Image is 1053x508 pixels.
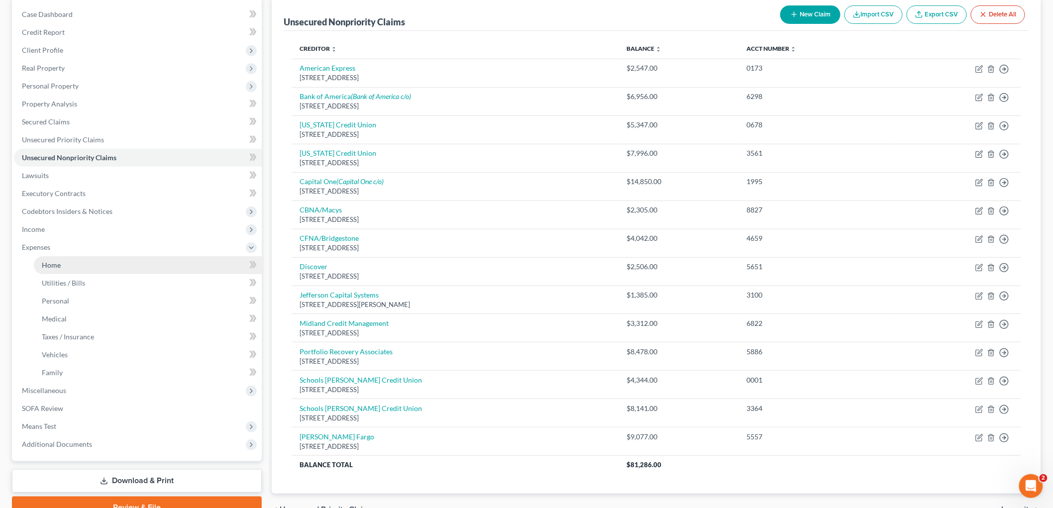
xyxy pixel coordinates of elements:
[300,243,611,253] div: [STREET_ADDRESS]
[300,442,611,451] div: [STREET_ADDRESS]
[655,46,661,52] i: unfold_more
[22,243,50,251] span: Expenses
[300,45,337,52] a: Creditor unfold_more
[747,205,886,215] div: 8827
[34,328,262,346] a: Taxes / Insurance
[627,262,731,272] div: $2,506.00
[747,233,886,243] div: 4659
[627,290,731,300] div: $1,385.00
[336,177,384,186] i: (Capital One c/o)
[627,461,661,469] span: $81,286.00
[42,368,63,377] span: Family
[22,440,92,448] span: Additional Documents
[747,375,886,385] div: 0001
[627,45,661,52] a: Balance unfold_more
[627,120,731,130] div: $5,347.00
[22,189,86,198] span: Executory Contracts
[1040,474,1048,482] span: 2
[34,310,262,328] a: Medical
[42,350,68,359] span: Vehicles
[627,233,731,243] div: $4,042.00
[300,215,611,224] div: [STREET_ADDRESS]
[22,225,45,233] span: Income
[747,92,886,102] div: 6298
[22,46,63,54] span: Client Profile
[34,364,262,382] a: Family
[300,187,611,196] div: [STREET_ADDRESS]
[42,332,94,341] span: Taxes / Insurance
[14,23,262,41] a: Credit Report
[351,92,411,101] i: (Bank of America c/o)
[747,290,886,300] div: 3100
[14,113,262,131] a: Secured Claims
[42,279,85,287] span: Utilities / Bills
[42,297,69,305] span: Personal
[747,45,797,52] a: Acct Number unfold_more
[300,158,611,168] div: [STREET_ADDRESS]
[300,102,611,111] div: [STREET_ADDRESS]
[627,318,731,328] div: $3,312.00
[300,328,611,338] div: [STREET_ADDRESS]
[14,400,262,417] a: SOFA Review
[34,256,262,274] a: Home
[300,205,342,214] a: CBNA/Macys
[14,149,262,167] a: Unsecured Nonpriority Claims
[300,177,384,186] a: Capital One(Capital One c/o)
[747,404,886,413] div: 3364
[12,469,262,493] a: Download & Print
[300,319,389,327] a: Midland Credit Management
[34,274,262,292] a: Utilities / Bills
[1019,474,1043,498] iframe: Intercom live chat
[331,46,337,52] i: unfold_more
[300,376,422,384] a: Schools [PERSON_NAME] Credit Union
[747,120,886,130] div: 0678
[627,92,731,102] div: $6,956.00
[22,153,116,162] span: Unsecured Nonpriority Claims
[300,120,376,129] a: [US_STATE] Credit Union
[627,148,731,158] div: $7,996.00
[747,148,886,158] div: 3561
[300,92,411,101] a: Bank of America(Bank of America c/o)
[780,5,841,24] button: New Claim
[747,262,886,272] div: 5651
[627,63,731,73] div: $2,547.00
[22,207,112,215] span: Codebtors Insiders & Notices
[300,73,611,83] div: [STREET_ADDRESS]
[22,82,79,90] span: Personal Property
[747,63,886,73] div: 0173
[747,318,886,328] div: 6822
[284,16,405,28] div: Unsecured Nonpriority Claims
[22,386,66,395] span: Miscellaneous
[627,205,731,215] div: $2,305.00
[747,432,886,442] div: 5557
[300,385,611,395] div: [STREET_ADDRESS]
[747,347,886,357] div: 5886
[791,46,797,52] i: unfold_more
[300,149,376,157] a: [US_STATE] Credit Union
[42,314,67,323] span: Medical
[22,64,65,72] span: Real Property
[627,347,731,357] div: $8,478.00
[300,262,327,271] a: Discover
[300,130,611,139] div: [STREET_ADDRESS]
[14,95,262,113] a: Property Analysis
[292,456,619,474] th: Balance Total
[747,177,886,187] div: 1995
[300,404,422,412] a: Schools [PERSON_NAME] Credit Union
[14,167,262,185] a: Lawsuits
[22,135,104,144] span: Unsecured Priority Claims
[300,432,374,441] a: [PERSON_NAME] Fargo
[22,404,63,412] span: SOFA Review
[300,347,393,356] a: Portfolio Recovery Associates
[300,291,379,299] a: Jefferson Capital Systems
[971,5,1025,24] button: Delete All
[300,357,611,366] div: [STREET_ADDRESS]
[907,5,967,24] a: Export CSV
[22,171,49,180] span: Lawsuits
[22,422,56,430] span: Means Test
[42,261,61,269] span: Home
[627,177,731,187] div: $14,850.00
[22,10,73,18] span: Case Dashboard
[627,404,731,413] div: $8,141.00
[14,131,262,149] a: Unsecured Priority Claims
